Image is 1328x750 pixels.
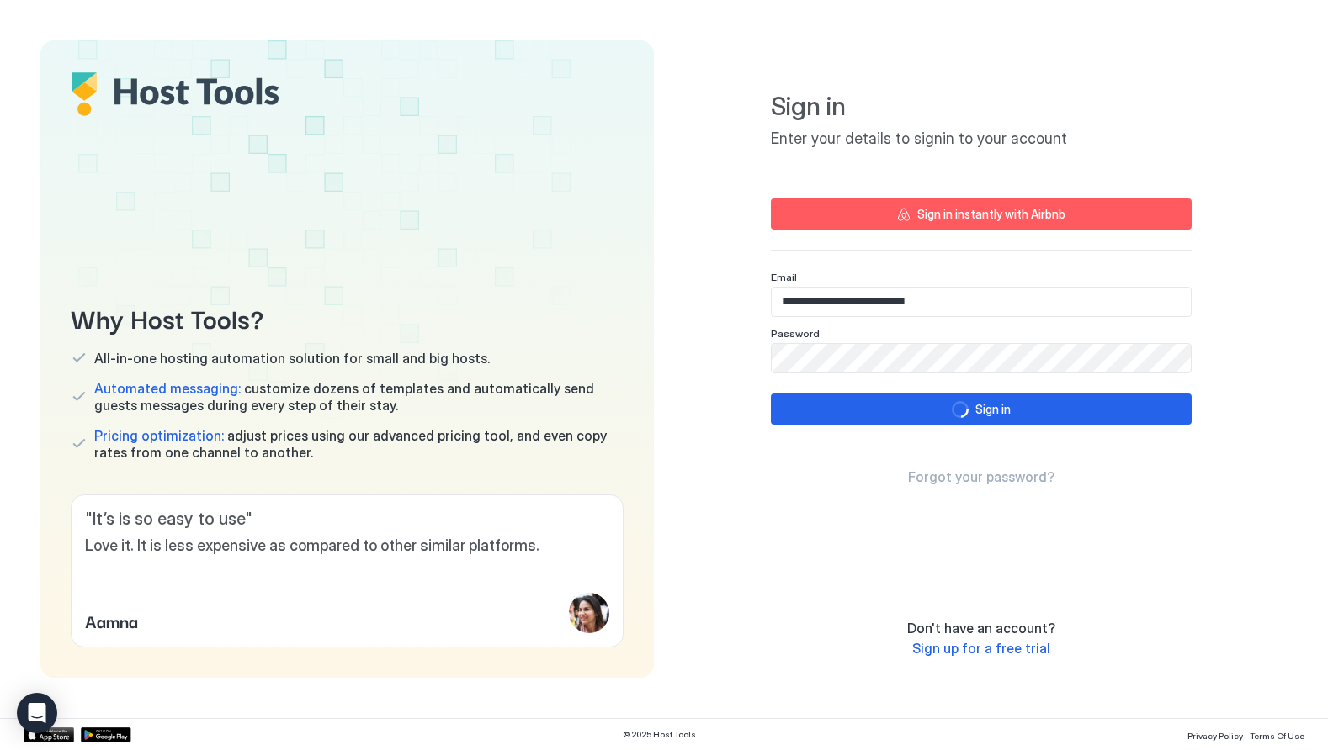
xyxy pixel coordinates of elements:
button: loadingSign in [771,393,1192,425]
div: Open Intercom Messenger [17,693,57,733]
div: Sign in [975,400,1011,418]
a: Google Play Store [81,727,131,742]
span: Aamna [85,608,138,633]
div: profile [569,593,609,633]
span: Don't have an account? [907,620,1055,636]
a: Terms Of Use [1250,726,1304,743]
span: Pricing optimization: [94,427,224,444]
a: App Store [24,727,74,742]
span: All-in-one hosting automation solution for small and big hosts. [94,350,490,367]
button: Sign in instantly with Airbnb [771,198,1192,230]
span: Password [771,327,820,340]
span: Sign in [771,91,1192,123]
span: adjust prices using our advanced pricing tool, and even copy rates from one channel to another. [94,427,624,461]
a: Privacy Policy [1187,726,1243,743]
span: customize dozens of templates and automatically send guests messages during every step of their s... [94,380,624,414]
span: Forgot your password? [908,468,1054,485]
a: Sign up for a free trial [912,640,1050,658]
span: Enter your details to signin to your account [771,129,1192,149]
span: " It’s is so easy to use " [85,509,609,530]
div: Sign in instantly with Airbnb [917,205,1065,223]
span: Automated messaging: [94,380,241,397]
span: Privacy Policy [1187,731,1243,741]
span: Email [771,271,797,283]
span: Terms Of Use [1250,731,1304,741]
span: © 2025 Host Tools [623,729,696,740]
span: Love it. It is less expensive as compared to other similar platforms. [85,536,609,556]
span: Why Host Tools? [71,298,624,336]
a: Forgot your password? [908,468,1054,486]
span: Sign up for a free trial [912,640,1050,657]
input: Input Field [772,344,1191,372]
div: loading [952,401,969,418]
input: Input Field [772,288,1191,316]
